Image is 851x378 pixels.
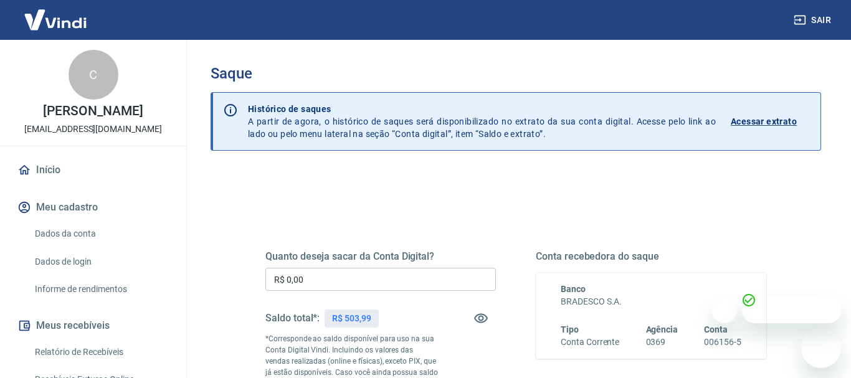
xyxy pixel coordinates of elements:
div: C [69,50,118,100]
button: Sair [791,9,836,32]
h5: Quanto deseja sacar da Conta Digital? [265,250,496,263]
span: Tipo [561,324,579,334]
span: Agência [646,324,678,334]
iframe: Fechar mensagem [712,298,737,323]
h5: Saldo total*: [265,312,320,324]
span: Banco [561,284,586,294]
a: Informe de rendimentos [30,276,171,302]
span: Conta [704,324,728,334]
p: [PERSON_NAME] [43,105,143,118]
img: Vindi [15,1,96,39]
h6: BRADESCO S.A. [561,295,741,308]
p: Histórico de saques [248,103,716,115]
h6: Conta Corrente [561,336,619,349]
a: Dados da conta [30,221,171,247]
a: Relatório de Recebíveis [30,339,171,365]
p: Acessar extrato [731,115,797,128]
p: [EMAIL_ADDRESS][DOMAIN_NAME] [24,123,162,136]
h6: 006156-5 [704,336,741,349]
button: Meu cadastro [15,194,171,221]
a: Início [15,156,171,184]
button: Meus recebíveis [15,312,171,339]
h6: 0369 [646,336,678,349]
p: R$ 503,99 [332,312,371,325]
h5: Conta recebedora do saque [536,250,766,263]
p: A partir de agora, o histórico de saques será disponibilizado no extrato da sua conta digital. Ac... [248,103,716,140]
a: Acessar extrato [731,103,811,140]
iframe: Botão para abrir a janela de mensagens [801,328,841,368]
a: Dados de login [30,249,171,275]
h3: Saque [211,65,821,82]
iframe: Mensagem da empresa [742,296,841,323]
